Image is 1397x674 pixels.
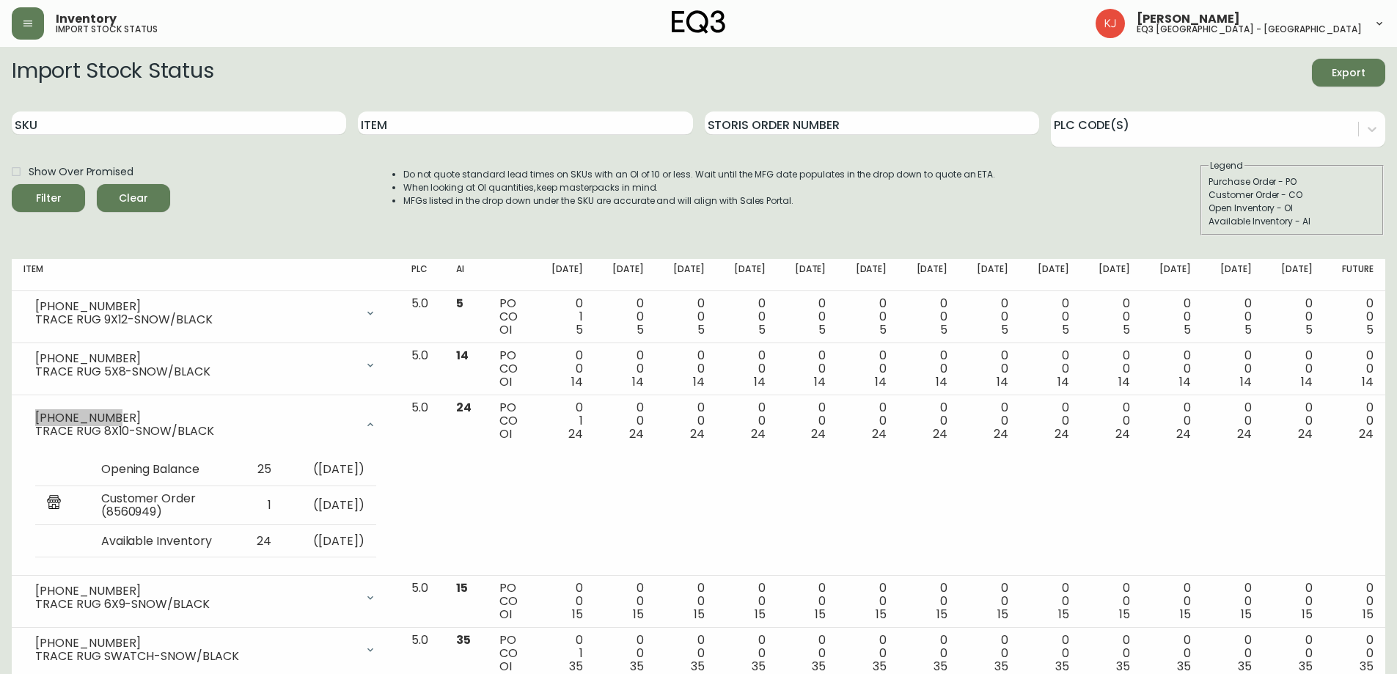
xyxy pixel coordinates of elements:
[499,373,512,390] span: OI
[546,297,583,337] div: 0 1
[1275,634,1313,673] div: 0 0
[667,634,705,673] div: 0 0
[23,582,388,614] div: [PHONE_NUMBER]TRACE RUG 6X9-SNOW/BLACK
[1336,349,1374,389] div: 0 0
[1137,13,1240,25] span: [PERSON_NAME]
[1241,606,1252,623] span: 15
[29,164,133,180] span: Show Over Promised
[728,634,766,673] div: 0 0
[933,425,947,442] span: 24
[1312,59,1385,87] button: Export
[728,401,766,441] div: 0 0
[633,606,644,623] span: 15
[1209,215,1376,228] div: Available Inventory - AI
[997,373,1008,390] span: 14
[910,634,947,673] div: 0 0
[1301,373,1313,390] span: 14
[1209,175,1376,188] div: Purchase Order - PO
[632,373,644,390] span: 14
[23,401,388,448] div: [PHONE_NUMBER]TRACE RUG 8X10-SNOW/BLACK
[546,401,583,441] div: 0 1
[667,297,705,337] div: 0 0
[1093,634,1130,673] div: 0 0
[109,189,158,208] span: Clear
[1137,25,1362,34] h5: eq3 [GEOGRAPHIC_DATA] - [GEOGRAPHIC_DATA]
[758,321,766,338] span: 5
[499,425,512,442] span: OI
[35,585,356,598] div: [PHONE_NUMBER]
[1093,349,1130,389] div: 0 0
[1154,297,1191,337] div: 0 0
[456,295,463,312] span: 5
[728,349,766,389] div: 0 0
[400,291,444,343] td: 5.0
[35,425,356,438] div: TRACE RUG 8X10-SNOW/BLACK
[1093,401,1130,441] div: 0 0
[811,425,826,442] span: 24
[23,297,388,329] div: [PHONE_NUMBER]TRACE RUG 9X12-SNOW/BLACK
[47,495,61,513] img: retail_report.svg
[690,425,705,442] span: 24
[571,373,583,390] span: 14
[1244,321,1252,338] span: 5
[1237,425,1252,442] span: 24
[1093,297,1130,337] div: 0 0
[910,349,947,389] div: 0 0
[499,634,522,673] div: PO CO
[656,259,716,291] th: [DATE]
[456,347,469,364] span: 14
[236,454,284,486] td: 25
[606,349,644,389] div: 0 0
[1336,582,1374,621] div: 0 0
[1214,297,1252,337] div: 0 0
[1142,259,1203,291] th: [DATE]
[35,352,356,365] div: [PHONE_NUMBER]
[777,259,837,291] th: [DATE]
[1115,425,1130,442] span: 24
[1336,634,1374,673] div: 0 0
[456,399,472,416] span: 24
[1001,321,1008,338] span: 5
[997,606,1008,623] span: 15
[667,582,705,621] div: 0 0
[971,349,1008,389] div: 0 0
[936,606,947,623] span: 15
[788,349,826,389] div: 0 0
[1058,606,1069,623] span: 15
[788,582,826,621] div: 0 0
[1362,373,1374,390] span: 14
[1154,401,1191,441] div: 0 0
[1057,373,1069,390] span: 14
[403,168,996,181] li: Do not quote standard lead times on SKUs with an OI of 10 or less. Wait until the MFG date popula...
[89,454,236,486] td: Opening Balance
[667,349,705,389] div: 0 0
[910,297,947,337] div: 0 0
[534,259,595,291] th: [DATE]
[89,525,236,557] td: Available Inventory
[1032,297,1069,337] div: 0 0
[1209,188,1376,202] div: Customer Order - CO
[1123,321,1130,338] span: 5
[456,631,471,648] span: 35
[637,321,644,338] span: 5
[97,184,170,212] button: Clear
[910,401,947,441] div: 0 0
[1302,606,1313,623] span: 15
[898,259,959,291] th: [DATE]
[1209,159,1244,172] legend: Legend
[815,606,826,623] span: 15
[876,606,887,623] span: 15
[751,425,766,442] span: 24
[754,373,766,390] span: 14
[572,606,583,623] span: 15
[1275,582,1313,621] div: 0 0
[606,297,644,337] div: 0 0
[910,582,947,621] div: 0 0
[12,259,400,291] th: Item
[1324,64,1374,82] span: Export
[89,486,236,525] td: Customer Order (8560949)
[1324,259,1385,291] th: Future
[606,582,644,621] div: 0 0
[755,606,766,623] span: 15
[499,606,512,623] span: OI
